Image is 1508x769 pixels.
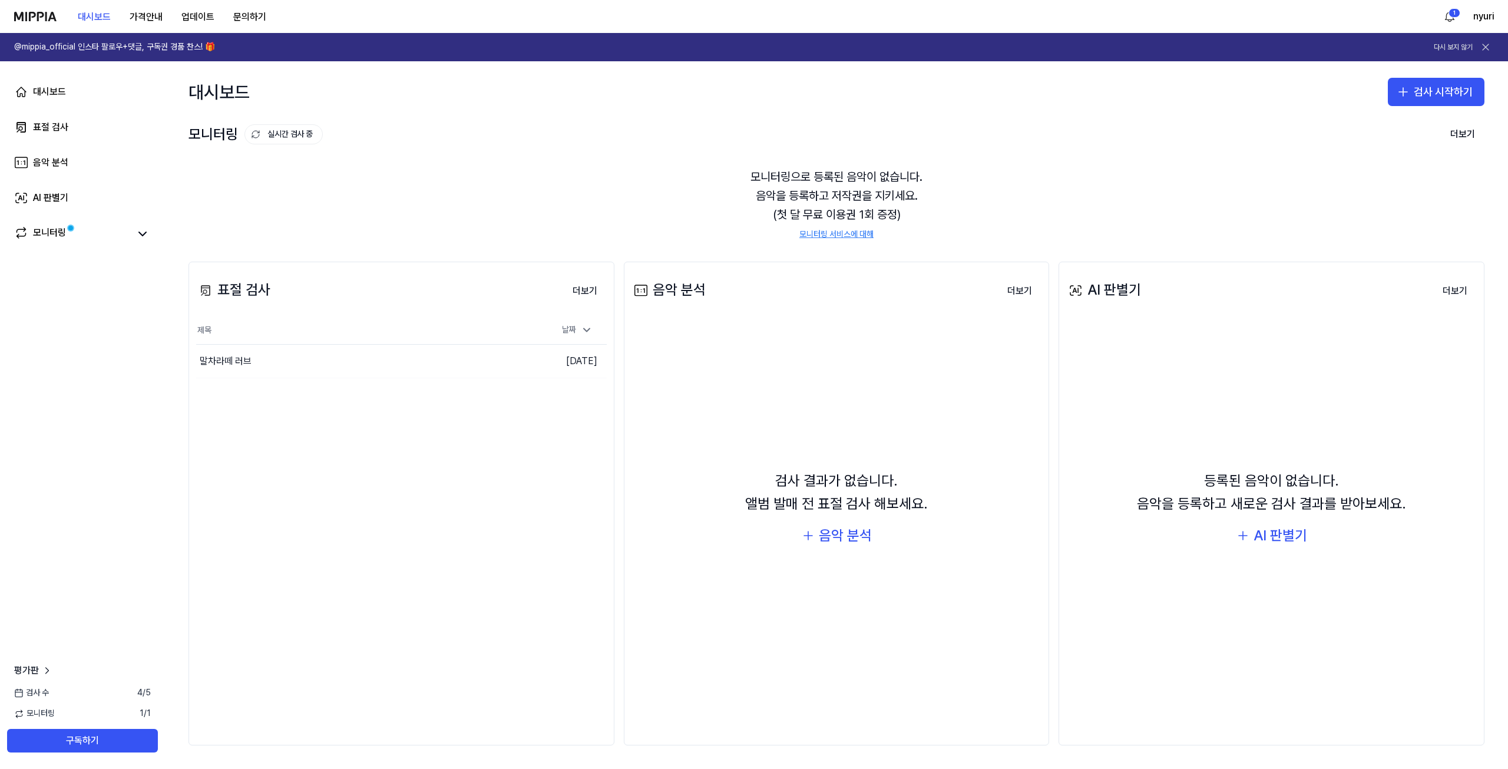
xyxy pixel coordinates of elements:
button: 가격안내 [120,5,172,29]
div: 모니터링 [33,226,66,242]
a: 표절 검사 [7,113,158,141]
a: 더보기 [1433,278,1477,303]
div: 표절 검사 [33,120,68,134]
button: 다시 보지 않기 [1434,42,1473,52]
img: 알림 [1443,9,1457,24]
a: 모니터링 서비스에 대해 [799,229,874,240]
span: 검사 수 [14,687,49,699]
span: 평가판 [14,664,39,678]
button: 더보기 [1441,123,1484,146]
a: 평가판 [14,664,53,678]
button: 업데이트 [172,5,224,29]
div: 대시보드 [33,85,66,99]
button: 알림1 [1440,7,1459,26]
a: 더보기 [563,278,607,303]
div: 음악 분석 [819,524,872,547]
div: 음악 분석 [631,279,706,301]
div: 말차라떼 러브 [200,354,252,368]
div: 검사 결과가 없습니다. 앨범 발매 전 표절 검사 해보세요. [745,470,928,515]
a: 대시보드 [7,78,158,106]
span: 모니터링 [14,708,55,720]
span: 1 / 1 [140,708,151,720]
div: 음악 분석 [33,156,68,170]
span: 4 / 5 [137,687,151,699]
a: 음악 분석 [7,148,158,177]
div: AI 판별기 [1066,279,1141,301]
div: 모니터링으로 등록된 음악이 없습니다. 음악을 등록하고 저작권을 지키세요. (첫 달 무료 이용권 1회 증정) [188,153,1484,255]
th: 제목 [196,316,504,345]
a: 모니터링 [14,226,130,242]
button: 더보기 [1433,279,1477,303]
a: AI 판별기 [7,184,158,212]
button: 구독하기 [7,729,158,753]
button: 실시간 검사 중 [244,124,323,144]
div: 표절 검사 [196,279,270,301]
div: AI 판별기 [1254,524,1307,547]
div: 대시보드 [188,73,250,111]
a: 업데이트 [172,1,224,33]
div: AI 판별기 [33,191,68,205]
button: 음악 분석 [801,524,872,547]
button: 대시보드 [68,5,120,29]
button: nyuri [1473,9,1494,24]
div: 모니터링 [188,123,323,146]
td: [DATE] [504,345,607,378]
div: 날짜 [557,321,597,339]
a: 더보기 [998,278,1041,303]
button: 더보기 [998,279,1041,303]
div: 1 [1449,8,1460,18]
button: AI 판별기 [1236,524,1307,547]
h1: @mippia_official 인스타 팔로우+댓글, 구독권 경품 찬스! 🎁 [14,41,215,53]
button: 문의하기 [224,5,276,29]
button: 더보기 [563,279,607,303]
img: logo [14,12,57,21]
button: 검사 시작하기 [1388,78,1484,106]
div: 등록된 음악이 없습니다. 음악을 등록하고 새로운 검사 결과를 받아보세요. [1137,470,1406,515]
